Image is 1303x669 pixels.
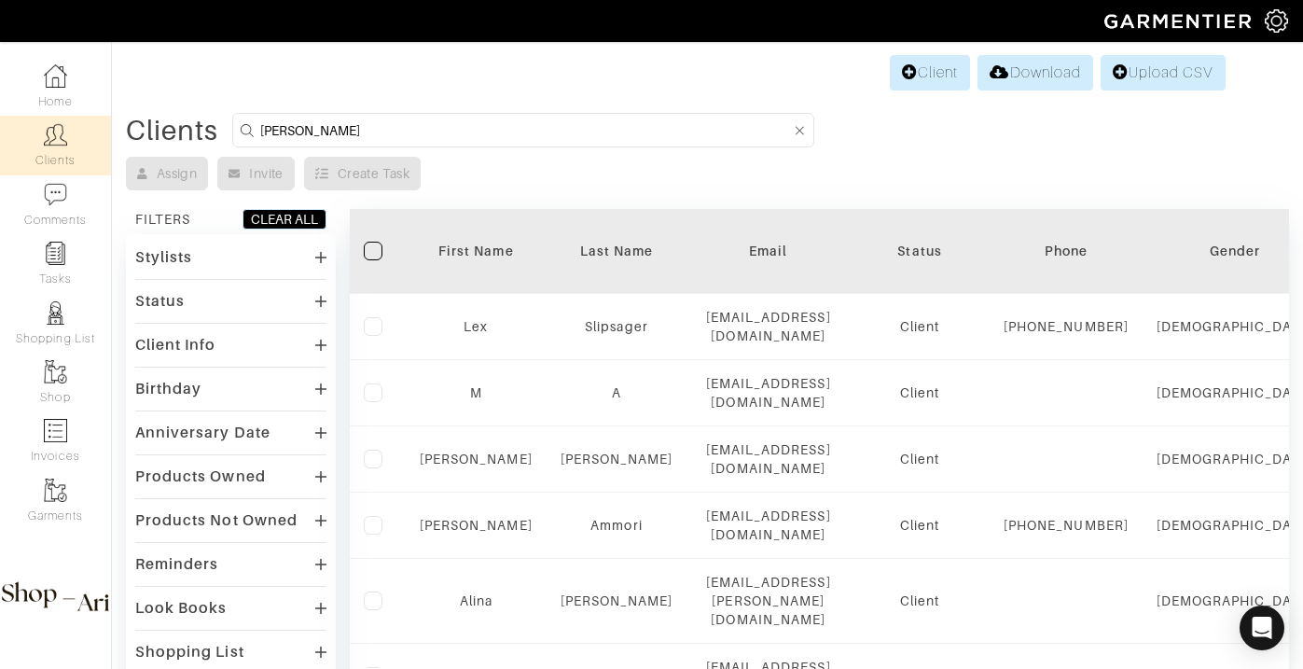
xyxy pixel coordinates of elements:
div: [EMAIL_ADDRESS][PERSON_NAME][DOMAIN_NAME] [700,573,836,629]
div: [PHONE_NUMBER] [1004,317,1129,336]
div: Shopping List [135,643,244,662]
a: Ammori [590,518,642,533]
img: dashboard-icon-dbcd8f5a0b271acd01030246c82b418ddd0df26cd7fceb0bd07c9910d44c42f6.png [44,64,67,88]
a: [PERSON_NAME] [561,593,673,608]
img: stylists-icon-eb353228a002819b7ec25b43dbf5f0378dd9e0616d9560372ff212230b889e62.png [44,301,67,325]
img: garmentier-logo-header-white-b43fb05a5012e4ada735d5af1a66efaba907eab6374d6393d1fbf88cb4ef424d.png [1095,5,1265,37]
div: Status [864,242,976,260]
div: Clients [126,121,218,140]
a: Client [890,55,970,91]
a: [PERSON_NAME] [420,452,533,467]
img: gear-icon-white-bd11855cb880d31180b6d7d6211b90ccbf57a29d726f0c71d8c61bd08dd39cc2.png [1265,9,1288,33]
div: Products Owned [135,467,266,486]
div: Products Not Owned [135,511,298,530]
div: CLEAR ALL [251,210,318,229]
div: Client [864,317,976,336]
div: Client [864,516,976,535]
input: Search by name, email, phone, city, or state [260,118,791,142]
div: Stylists [135,248,192,267]
img: clients-icon-6bae9207a08558b7cb47a8932f037763ab4055f8c8b6bfacd5dc20c3e0201464.png [44,123,67,146]
img: comment-icon-a0a6a9ef722e966f86d9cbdc48e553b5cf19dbc54f86b18d962a5391bc8f6eb6.png [44,183,67,206]
th: Toggle SortBy [547,209,687,294]
div: Reminders [135,555,218,574]
div: Status [135,292,185,311]
div: [EMAIL_ADDRESS][DOMAIN_NAME] [700,440,836,478]
div: Email [700,242,836,260]
div: Client [864,383,976,402]
div: Look Books [135,599,228,618]
div: Phone [1004,242,1129,260]
div: [EMAIL_ADDRESS][DOMAIN_NAME] [700,374,836,411]
div: [EMAIL_ADDRESS][DOMAIN_NAME] [700,308,836,345]
a: [PERSON_NAME] [561,452,673,467]
div: Client [864,592,976,610]
img: garments-icon-b7da505a4dc4fd61783c78ac3ca0ef83fa9d6f193b1c9dc38574b1d14d53ca28.png [44,360,67,383]
div: Last Name [561,242,673,260]
div: FILTERS [135,210,190,229]
img: reminder-icon-8004d30b9f0a5d33ae49ab947aed9ed385cf756f9e5892f1edd6e32f2345188e.png [44,242,67,265]
div: Client [864,450,976,468]
div: [EMAIL_ADDRESS][DOMAIN_NAME] [700,507,836,544]
th: Toggle SortBy [850,209,990,294]
div: First Name [420,242,533,260]
button: CLEAR ALL [243,209,326,230]
a: Lex [464,319,488,334]
th: Toggle SortBy [406,209,547,294]
a: [PERSON_NAME] [420,518,533,533]
div: Birthday [135,380,201,398]
div: Client Info [135,336,216,355]
a: Alina [460,593,492,608]
a: Slipsager [585,319,647,334]
img: garments-icon-b7da505a4dc4fd61783c78ac3ca0ef83fa9d6f193b1c9dc38574b1d14d53ca28.png [44,479,67,502]
div: Anniversary Date [135,424,270,442]
a: A [612,385,621,400]
a: Download [977,55,1092,91]
div: Open Intercom Messenger [1240,606,1284,650]
div: [PHONE_NUMBER] [1004,516,1129,535]
a: M [470,385,482,400]
a: Upload CSV [1101,55,1226,91]
img: orders-icon-0abe47150d42831381b5fb84f609e132dff9fe21cb692f30cb5eec754e2cba89.png [44,419,67,442]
